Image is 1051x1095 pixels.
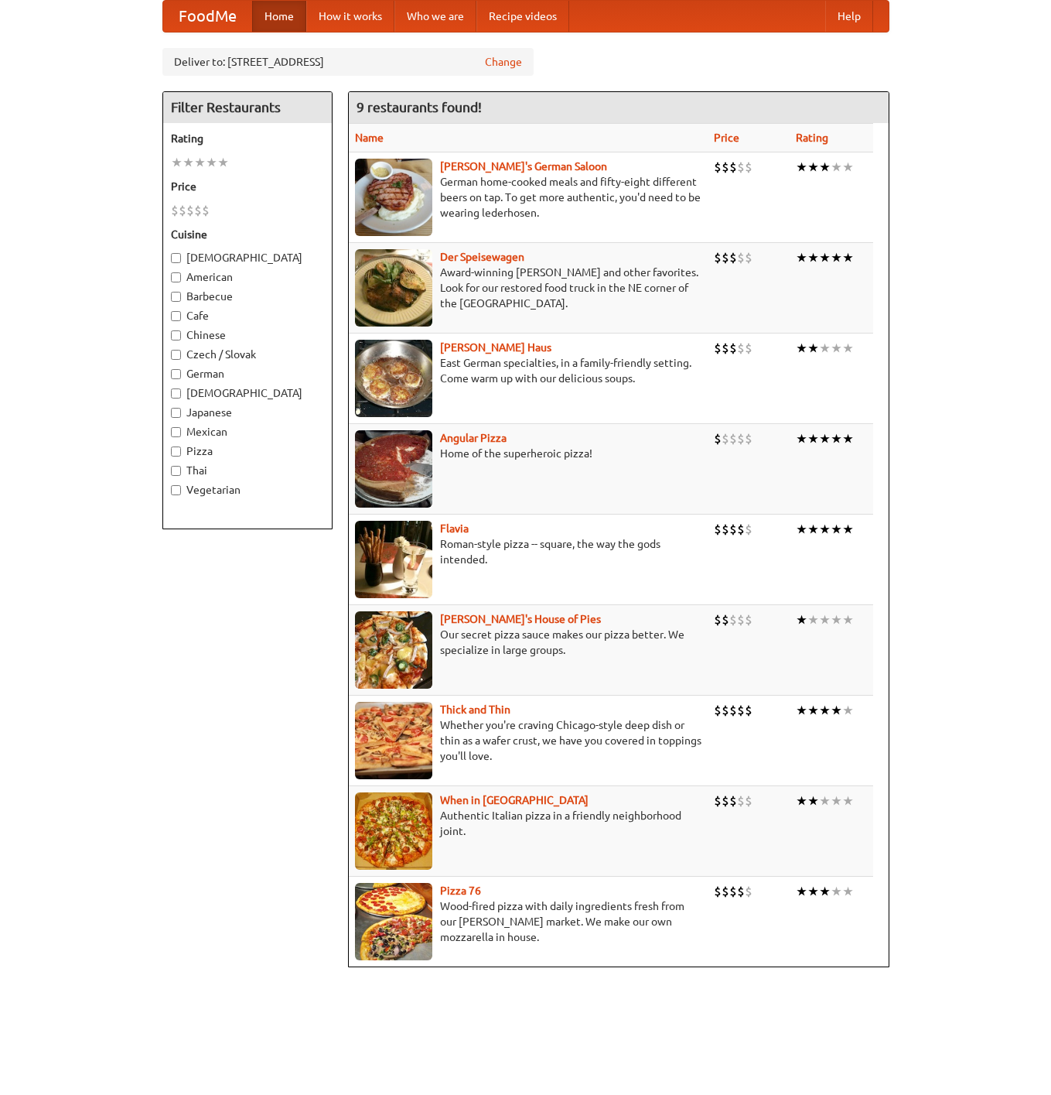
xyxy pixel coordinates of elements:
label: Barbecue [171,289,324,304]
input: Chinese [171,330,181,340]
li: $ [722,249,729,266]
a: Help [825,1,873,32]
a: Rating [796,132,828,144]
p: Home of the superheroic pizza! [355,446,701,461]
li: $ [729,702,737,719]
li: ★ [807,159,819,176]
a: FoodMe [163,1,252,32]
img: flavia.jpg [355,521,432,598]
label: Japanese [171,405,324,420]
li: $ [194,202,202,219]
li: ★ [217,154,229,171]
li: $ [737,702,745,719]
li: ★ [807,340,819,357]
b: Flavia [440,522,469,535]
li: $ [714,883,722,900]
label: American [171,269,324,285]
a: Der Speisewagen [440,251,524,263]
img: luigis.jpg [355,611,432,689]
li: ★ [206,154,217,171]
li: ★ [807,792,819,809]
li: $ [722,430,729,447]
li: $ [737,883,745,900]
li: $ [745,883,752,900]
a: [PERSON_NAME]'s House of Pies [440,613,601,625]
input: Cafe [171,311,181,321]
li: ★ [831,883,842,900]
input: [DEMOGRAPHIC_DATA] [171,253,181,263]
li: $ [737,521,745,538]
input: American [171,272,181,282]
input: [DEMOGRAPHIC_DATA] [171,388,181,399]
li: ★ [796,340,807,357]
li: $ [745,249,752,266]
label: [DEMOGRAPHIC_DATA] [171,250,324,265]
li: ★ [819,340,831,357]
label: Mexican [171,424,324,440]
p: Whether you're craving Chicago-style deep dish or thin as a wafer crust, we have you covered in t... [355,717,701,764]
label: German [171,366,324,382]
p: Wood-fired pizza with daily ingredients fresh from our [PERSON_NAME] market. We make our own mozz... [355,898,701,945]
li: ★ [819,792,831,809]
a: Recipe videos [476,1,569,32]
input: German [171,369,181,379]
a: Angular Pizza [440,432,507,444]
li: $ [722,521,729,538]
p: German home-cooked meals and fifty-eight different beers on tap. To get more authentic, you'd nee... [355,174,701,221]
label: [DEMOGRAPHIC_DATA] [171,385,324,401]
li: ★ [842,792,854,809]
h5: Rating [171,131,324,146]
li: ★ [842,430,854,447]
img: speisewagen.jpg [355,249,432,327]
li: ★ [194,154,206,171]
li: $ [729,792,737,809]
label: Pizza [171,443,324,459]
li: ★ [831,430,842,447]
a: [PERSON_NAME] Haus [440,341,551,354]
li: $ [745,702,752,719]
li: ★ [842,159,854,176]
a: Price [714,132,739,144]
li: ★ [807,249,819,266]
li: ★ [796,792,807,809]
input: Thai [171,466,181,476]
li: ★ [831,340,842,357]
li: ★ [831,249,842,266]
a: When in [GEOGRAPHIC_DATA] [440,794,589,806]
li: ★ [796,159,807,176]
li: $ [745,792,752,809]
li: ★ [807,883,819,900]
div: Deliver to: [STREET_ADDRESS] [162,48,534,76]
p: Roman-style pizza -- square, the way the gods intended. [355,536,701,567]
li: ★ [831,702,842,719]
h4: Filter Restaurants [163,92,332,123]
li: ★ [796,430,807,447]
li: $ [722,159,729,176]
li: ★ [842,702,854,719]
li: ★ [819,521,831,538]
input: Japanese [171,408,181,418]
li: ★ [807,611,819,628]
a: Home [252,1,306,32]
a: Thick and Thin [440,703,510,716]
li: ★ [819,430,831,447]
li: $ [714,249,722,266]
li: $ [745,340,752,357]
li: $ [729,249,737,266]
li: $ [722,883,729,900]
p: East German specialties, in a family-friendly setting. Come warm up with our delicious soups. [355,355,701,386]
li: ★ [831,611,842,628]
a: [PERSON_NAME]'s German Saloon [440,160,607,173]
li: $ [714,611,722,628]
li: $ [745,430,752,447]
li: $ [729,340,737,357]
li: ★ [842,883,854,900]
li: ★ [819,159,831,176]
li: $ [729,159,737,176]
a: Pizza 76 [440,885,481,897]
li: ★ [796,883,807,900]
a: Name [355,132,384,144]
